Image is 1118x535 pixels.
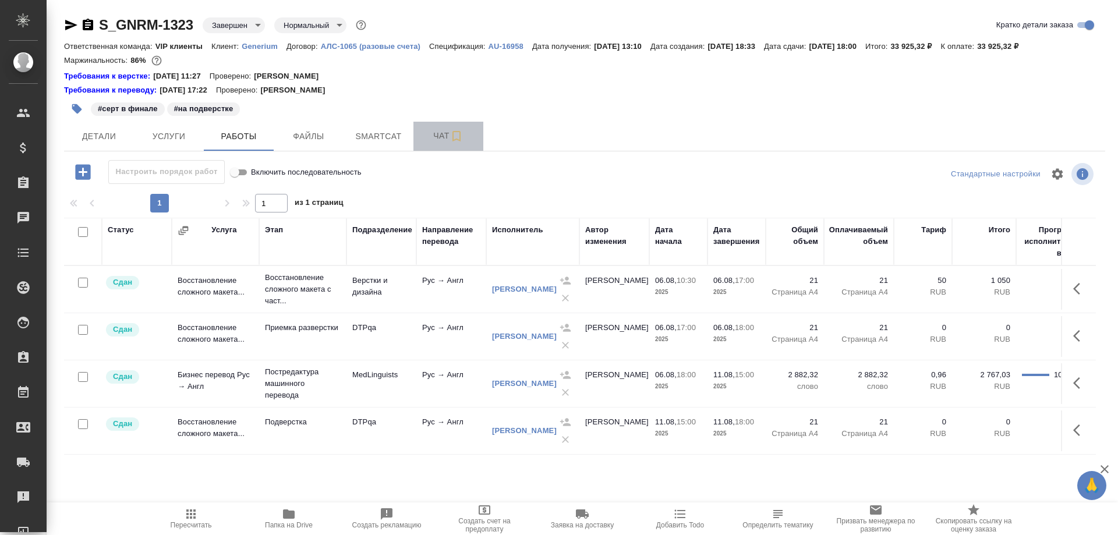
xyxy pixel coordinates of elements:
div: split button [948,165,1043,183]
p: RUB [900,381,946,392]
p: Сдан [113,418,132,430]
div: Менеджер проверил работу исполнителя, передает ее на следующий этап [105,322,166,338]
div: 100.00% [1054,369,1074,381]
div: Подразделение [352,224,412,236]
div: Прогресс исполнителя в SC [1022,224,1074,259]
div: Оплачиваемый объем [829,224,888,247]
p: 21 [772,416,818,428]
button: Добавить работу [67,160,99,184]
span: Включить последовательность [251,166,362,178]
p: К оплате: [940,42,977,51]
span: Посмотреть информацию [1071,163,1096,185]
p: 0,96 [900,369,946,381]
span: 🙏 [1082,473,1102,498]
div: Завершен [203,17,265,33]
svg: Подписаться [450,129,464,143]
td: [PERSON_NAME] [579,363,649,404]
p: 2025 [713,381,760,392]
p: AU-16958 [489,42,532,51]
button: Чтобы определение сработало, загрузи исходные файлы на странице "файлы" и привяжи проект в SmartCat [729,502,827,535]
p: Сдан [113,324,132,335]
p: Страница А4 [772,286,818,298]
p: 18:00 [677,370,696,379]
p: Сдан [113,277,132,288]
a: [PERSON_NAME] [492,426,557,435]
button: Нормальный [280,20,332,30]
div: Менеджер проверил работу исполнителя, передает ее на следующий этап [105,369,166,385]
p: 2 882,32 [830,369,888,381]
p: Дата создания: [650,42,707,51]
p: RUB [900,428,946,440]
td: DTPqa [346,316,416,357]
td: [PERSON_NAME] [579,410,649,451]
td: Рус → Англ [416,269,486,310]
div: Общий объем [772,224,818,247]
p: RUB [900,334,946,345]
td: Восстановление сложного макета... [172,316,259,357]
p: #серт в финале [98,103,158,115]
span: Настроить таблицу [1043,160,1071,188]
p: [PERSON_NAME] [254,70,327,82]
p: 2025 [713,286,760,298]
p: 0 [958,416,1010,428]
button: Скопировать ссылку [81,18,95,32]
p: Страница А4 [830,428,888,440]
td: Восстановление сложного макета... [172,410,259,451]
span: Услуги [141,129,197,144]
td: Верстки и дизайна [346,269,416,310]
p: 06.08, [655,276,677,285]
p: 21 [830,275,888,286]
p: Маржинальность: [64,56,130,65]
span: Чат [420,129,476,143]
p: Постредактура машинного перевода [265,366,341,401]
td: [PERSON_NAME] [579,269,649,310]
div: Нажми, чтобы открыть папку с инструкцией [64,70,153,82]
a: [PERSON_NAME] [492,332,557,341]
p: Ответственная команда: [64,42,155,51]
p: 1 050 [958,275,1010,286]
p: 33 925,32 ₽ [890,42,940,51]
p: Дата сдачи: [764,42,809,51]
p: [DATE] 11:27 [153,70,210,82]
p: 06.08, [713,323,735,332]
a: S_GNRM-1323 [99,17,193,33]
button: Здесь прячутся важные кнопки [1066,416,1094,444]
p: [PERSON_NAME] [260,84,334,96]
button: Здесь прячутся важные кнопки [1066,322,1094,350]
p: [DATE] 13:10 [594,42,650,51]
span: Детали [71,129,127,144]
p: 2025 [655,381,702,392]
p: Страница А4 [830,334,888,345]
p: 06.08, [713,276,735,285]
td: [PERSON_NAME] [579,316,649,357]
p: 33 925,32 ₽ [977,42,1027,51]
div: Итого [989,224,1010,236]
a: [PERSON_NAME] [492,379,557,388]
button: Здесь прячутся важные кнопки [1066,369,1094,397]
a: АЛС-1065 (разовые счета) [321,41,429,51]
p: 11.08, [655,417,677,426]
p: 86% [130,56,148,65]
p: 21 [830,416,888,428]
td: DTPqa [346,410,416,451]
p: 17:00 [735,276,754,285]
p: 0 [900,322,946,334]
p: 0 [958,322,1010,334]
div: Услуга [211,224,236,236]
td: Рус → Англ [416,363,486,404]
td: MedLinguists [346,363,416,404]
button: Здесь прячутся важные кнопки [1066,275,1094,303]
button: 3817.03 RUB; [149,53,164,68]
span: на подверстке [166,103,242,113]
p: RUB [900,286,946,298]
a: Generium [242,41,286,51]
td: Бизнес перевод Рус → Англ [172,363,259,404]
p: 21 [772,322,818,334]
p: Страница А4 [830,286,888,298]
p: VIP клиенты [155,42,211,51]
div: Направление перевода [422,224,480,247]
div: Нажми, чтобы открыть папку с инструкцией [64,84,160,96]
p: 06.08, [655,323,677,332]
p: Спецификация: [429,42,488,51]
p: 15:00 [735,370,754,379]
